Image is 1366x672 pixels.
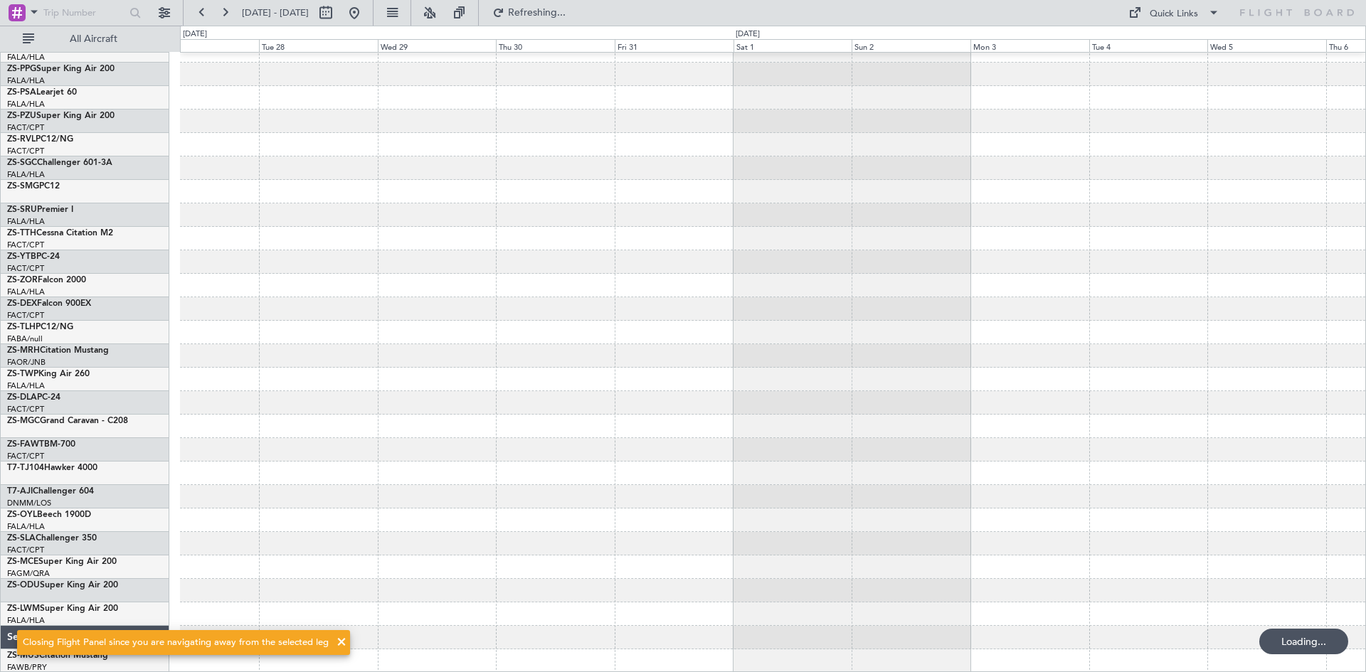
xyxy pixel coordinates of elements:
div: Loading... [1259,629,1348,654]
a: FALA/HLA [7,521,45,532]
a: ZS-PSALearjet 60 [7,88,77,97]
a: ZS-SMGPC12 [7,182,60,191]
a: FAOR/JNB [7,357,46,368]
a: ZS-DEXFalcon 900EX [7,299,91,308]
a: ZS-PZUSuper King Air 200 [7,112,115,120]
span: T7-TJ104 [7,464,44,472]
div: Wed 29 [378,39,497,52]
span: ZS-ODU [7,581,40,590]
div: Thu 30 [496,39,615,52]
a: FABA/null [7,334,43,344]
span: ZS-TTH [7,229,36,238]
a: ZS-TLHPC12/NG [7,323,73,331]
a: FALA/HLA [7,216,45,227]
a: ZS-OYLBeech 1900D [7,511,91,519]
a: FACT/CPT [7,240,44,250]
a: FACT/CPT [7,263,44,274]
div: [DATE] [736,28,760,41]
a: FALA/HLA [7,99,45,110]
span: ZS-PPG [7,65,36,73]
div: Closing Flight Panel since you are navigating away from the selected leg [23,636,329,650]
input: Trip Number [43,2,125,23]
a: FACT/CPT [7,451,44,462]
a: DNMM/LOS [7,498,51,508]
span: Refreshing... [507,8,567,18]
a: T7-TJ104Hawker 4000 [7,464,97,472]
span: ZS-TWP [7,370,38,378]
div: Sat 1 [734,39,852,52]
a: FALA/HLA [7,169,45,180]
button: Refreshing... [486,1,571,24]
span: ZS-MRH [7,346,40,355]
div: Mon 27 [140,39,259,52]
span: ZS-SRU [7,206,37,214]
a: FACT/CPT [7,310,44,321]
a: FACT/CPT [7,545,44,555]
a: T7-AJIChallenger 604 [7,487,94,496]
a: FALA/HLA [7,287,45,297]
span: ZS-PSA [7,88,36,97]
div: Tue 4 [1089,39,1208,52]
a: ZS-MCESuper King Air 200 [7,558,117,566]
a: FALA/HLA [7,75,45,86]
div: Wed 5 [1207,39,1326,52]
div: Sun 2 [852,39,970,52]
span: ZS-TLH [7,323,36,331]
a: ZS-SLAChallenger 350 [7,534,97,543]
span: T7-AJI [7,487,33,496]
a: FALA/HLA [7,52,45,63]
a: ZS-ZORFalcon 2000 [7,276,86,284]
a: ZS-PPGSuper King Air 200 [7,65,115,73]
span: ZS-OYL [7,511,37,519]
a: ZS-DLAPC-24 [7,393,60,402]
span: ZS-ZOR [7,276,38,284]
span: ZS-PZU [7,112,36,120]
button: All Aircraft [16,28,154,50]
span: ZS-FAW [7,440,39,449]
a: ZS-SRUPremier I [7,206,73,214]
a: FACT/CPT [7,122,44,133]
a: ZS-MRHCitation Mustang [7,346,109,355]
div: Quick Links [1150,7,1198,21]
span: ZS-SGC [7,159,37,167]
a: ZS-FAWTBM-700 [7,440,75,449]
span: [DATE] - [DATE] [242,6,309,19]
span: ZS-MGC [7,417,40,425]
a: ZS-RVLPC12/NG [7,135,73,144]
span: All Aircraft [37,34,150,44]
span: ZS-SMG [7,182,39,191]
span: ZS-SLA [7,534,36,543]
span: ZS-RVL [7,135,36,144]
a: FALA/HLA [7,380,45,391]
div: [DATE] [183,28,207,41]
span: ZS-MCE [7,558,38,566]
span: ZS-LWM [7,604,40,613]
div: Mon 3 [970,39,1089,52]
a: ZS-YTBPC-24 [7,252,60,261]
button: Quick Links [1121,1,1227,24]
a: ZS-LWMSuper King Air 200 [7,604,118,613]
div: Fri 31 [615,39,734,52]
a: ZS-TTHCessna Citation M2 [7,229,113,238]
div: Tue 28 [259,39,378,52]
a: ZS-MGCGrand Caravan - C208 [7,417,128,425]
a: ZS-TWPKing Air 260 [7,370,90,378]
a: ZS-SGCChallenger 601-3A [7,159,112,167]
span: ZS-DLA [7,393,37,402]
a: FAGM/QRA [7,568,50,579]
a: FACT/CPT [7,404,44,415]
a: FACT/CPT [7,146,44,156]
a: ZS-ODUSuper King Air 200 [7,581,118,590]
span: ZS-DEX [7,299,37,308]
span: ZS-YTB [7,252,36,261]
